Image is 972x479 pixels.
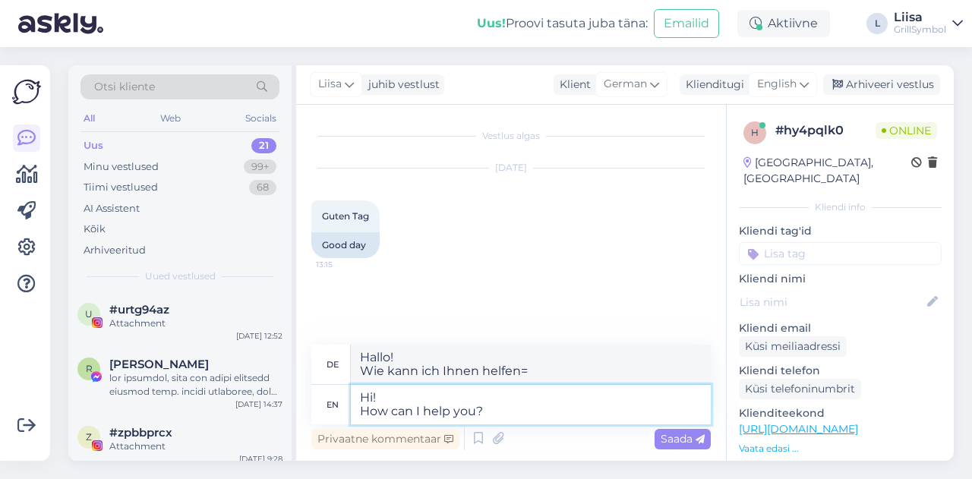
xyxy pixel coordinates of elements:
[109,358,209,371] span: Robert Szulc
[242,109,279,128] div: Socials
[311,129,711,143] div: Vestlus algas
[80,109,98,128] div: All
[739,363,942,379] p: Kliendi telefon
[311,429,459,449] div: Privaatne kommentaar
[654,9,719,38] button: Emailid
[249,180,276,195] div: 68
[894,24,946,36] div: GrillSymbol
[739,242,942,265] input: Lisa tag
[661,432,705,446] span: Saada
[743,155,911,187] div: [GEOGRAPHIC_DATA], [GEOGRAPHIC_DATA]
[362,77,440,93] div: juhib vestlust
[775,121,876,140] div: # hy4pqlk0
[866,13,888,34] div: L
[739,223,942,239] p: Kliendi tag'id
[84,180,158,195] div: Tiimi vestlused
[311,161,711,175] div: [DATE]
[157,109,184,128] div: Web
[236,330,282,342] div: [DATE] 12:52
[739,320,942,336] p: Kliendi email
[351,385,711,424] textarea: Hi! How can I help you
[94,79,155,95] span: Otsi kliente
[109,303,169,317] span: #urtg94az
[109,440,282,453] div: Attachment
[109,426,172,440] span: #zpbbprcx
[86,431,92,443] span: z
[477,14,648,33] div: Proovi tasuta juba täna:
[740,294,924,310] input: Lisa nimi
[84,159,159,175] div: Minu vestlused
[680,77,744,93] div: Klienditugi
[604,76,647,93] span: German
[894,11,963,36] a: LiisaGrillSymbol
[239,453,282,465] div: [DATE] 9:28
[757,76,797,93] span: English
[318,76,342,93] span: Liisa
[311,232,380,258] div: Good day
[84,222,106,237] div: Kõik
[109,371,282,399] div: lor ipsumdol, sita con adipi elitsedd eiusmod temp. incidi utlaboree, dol magnaa enima minim veni...
[351,345,711,384] textarea: Hallo! Wie kann ich Ihnen helfen=
[85,308,93,320] span: u
[84,243,146,258] div: Arhiveeritud
[739,442,942,455] p: Vaata edasi ...
[737,10,830,37] div: Aktiivne
[739,200,942,214] div: Kliendi info
[739,336,847,357] div: Küsi meiliaadressi
[477,16,506,30] b: Uus!
[739,422,858,436] a: [URL][DOMAIN_NAME]
[327,351,339,377] div: de
[251,138,276,153] div: 21
[876,122,937,139] span: Online
[739,271,942,287] p: Kliendi nimi
[739,379,861,399] div: Küsi telefoninumbrit
[316,259,373,270] span: 13:15
[86,363,93,374] span: R
[244,159,276,175] div: 99+
[109,317,282,330] div: Attachment
[145,269,216,283] span: Uued vestlused
[327,392,339,418] div: en
[84,138,103,153] div: Uus
[235,399,282,410] div: [DATE] 14:37
[84,201,140,216] div: AI Assistent
[823,74,940,95] div: Arhiveeri vestlus
[554,77,591,93] div: Klient
[322,210,369,222] span: Guten Tag
[739,405,942,421] p: Klienditeekond
[12,77,41,106] img: Askly Logo
[751,127,759,138] span: h
[894,11,946,24] div: Liisa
